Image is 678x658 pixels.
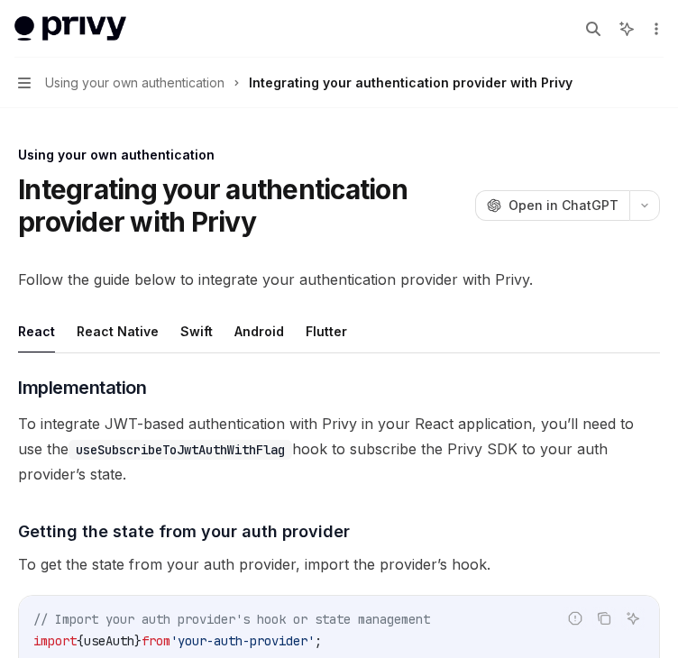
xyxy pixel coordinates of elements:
span: ; [315,633,322,649]
button: React [18,310,55,352]
button: Open in ChatGPT [475,190,629,221]
div: Integrating your authentication provider with Privy [249,72,573,94]
span: Follow the guide below to integrate your authentication provider with Privy. [18,267,660,292]
h1: Integrating your authentication provider with Privy [18,173,468,238]
span: Open in ChatGPT [508,196,618,215]
img: light logo [14,16,126,41]
span: To get the state from your auth provider, import the provider’s hook. [18,552,660,577]
button: Report incorrect code [563,607,587,630]
button: React Native [77,310,159,352]
span: To integrate JWT-based authentication with Privy in your React application, you’ll need to use th... [18,411,660,487]
span: from [142,633,170,649]
button: Swift [180,310,213,352]
span: Getting the state from your auth provider [18,519,350,544]
span: 'your-auth-provider' [170,633,315,649]
span: Using your own authentication [45,72,224,94]
button: Flutter [306,310,347,352]
code: useSubscribeToJwtAuthWithFlag [69,440,292,460]
span: { [77,633,84,649]
button: More actions [646,16,664,41]
div: Using your own authentication [18,146,660,164]
span: Implementation [18,375,146,400]
span: } [134,633,142,649]
button: Copy the contents from the code block [592,607,616,630]
button: Ask AI [621,607,645,630]
span: useAuth [84,633,134,649]
span: // Import your auth provider's hook or state management [33,611,430,627]
button: Android [234,310,284,352]
span: import [33,633,77,649]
